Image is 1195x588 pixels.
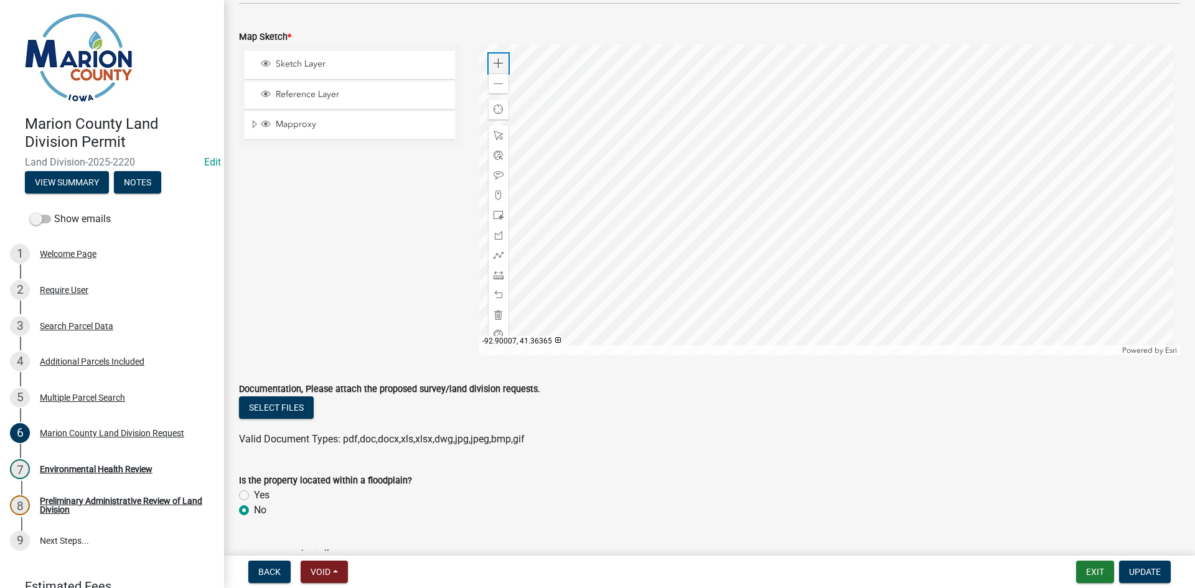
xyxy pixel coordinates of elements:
label: Yes [254,488,269,503]
div: 9 [10,531,30,551]
span: Valid Document Types: pdf,doc,docx,xls,xlsx,dwg,jpg,jpeg,bmp,gif [239,433,525,445]
wm-modal-confirm: Notes [114,178,161,188]
a: Edit [204,156,221,168]
div: Require User [40,286,88,294]
button: Update [1119,561,1171,583]
div: Additional Parcels Included [40,357,144,366]
span: Land Division-2025-2220 [25,156,199,168]
div: 5 [10,388,30,408]
wm-modal-confirm: Edit Application Number [204,156,221,168]
div: 7 [10,459,30,479]
div: 6 [10,423,30,443]
div: Marion County Land Division Request [40,429,184,437]
div: 4 [10,352,30,371]
div: 8 [10,495,30,515]
span: Reference Layer [273,89,451,100]
h4: Marion County Land Division Permit [25,115,214,151]
ul: Layer List [243,48,456,143]
button: Void [301,561,348,583]
div: Preliminary Administrative Review of Land Division [40,497,204,514]
li: Reference Layer [245,82,455,110]
div: Search Parcel Data [40,322,113,330]
div: Powered by [1119,345,1180,355]
span: Mapproxy [273,119,451,130]
button: View Summary [25,171,109,194]
li: Sketch Layer [245,51,455,79]
button: Exit [1076,561,1114,583]
button: Notes [114,171,161,194]
div: Zoom out [489,73,508,93]
div: Mapproxy [259,119,451,131]
div: 1 [10,244,30,264]
button: Select files [239,396,314,419]
div: 3 [10,316,30,336]
label: Show emails [30,212,111,226]
a: Esri [1165,346,1177,355]
span: Back [258,567,281,577]
div: 2 [10,280,30,300]
div: Welcome Page [40,250,96,258]
label: Documentation, Please attach the proposed survey/land division requests. [239,385,540,394]
span: Sketch Layer [273,58,451,70]
span: Expand [250,119,259,132]
span: Void [311,567,330,577]
wm-modal-confirm: Summary [25,178,109,188]
li: Mapproxy [245,111,455,140]
label: Comments on the Split [239,550,332,559]
div: Sketch Layer [259,58,451,71]
div: Zoom in [489,54,508,73]
div: Find my location [489,100,508,119]
img: Marion County, Iowa [25,13,133,102]
button: Back [248,561,291,583]
div: Environmental Health Review [40,465,152,474]
label: Is the property located within a floodplain? [239,477,412,485]
div: Reference Layer [259,89,451,101]
label: No [254,503,266,518]
label: Map Sketch [239,33,291,42]
span: Update [1129,567,1161,577]
div: Multiple Parcel Search [40,393,125,402]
